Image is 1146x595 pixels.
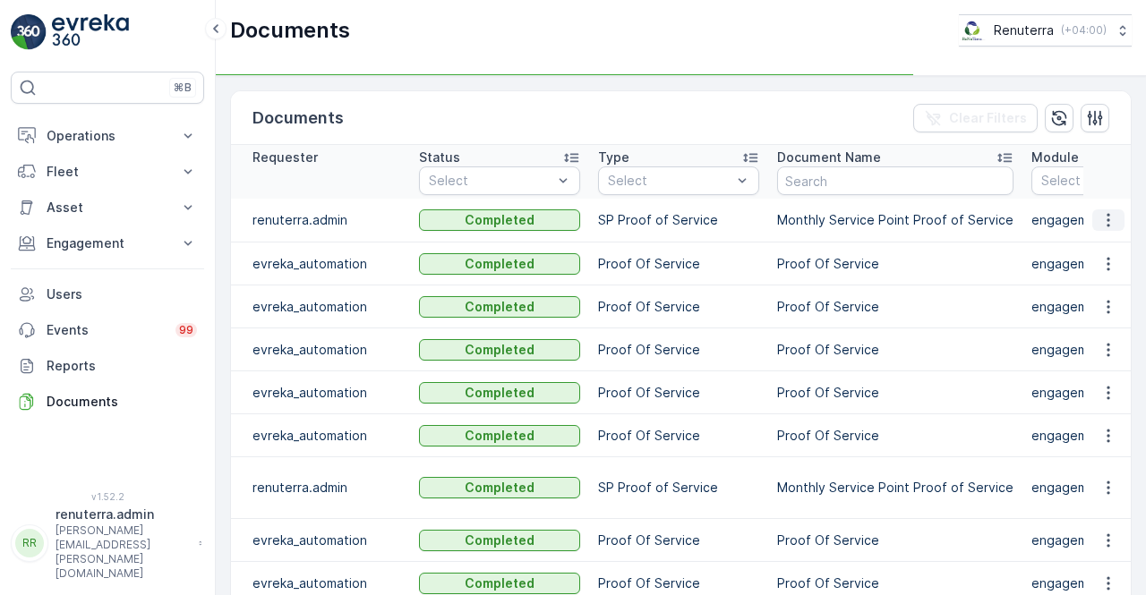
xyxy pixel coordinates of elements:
[777,479,1013,497] p: Monthly Service Point Proof of Service
[11,384,204,420] a: Documents
[777,298,1013,316] p: Proof Of Service
[252,298,401,316] p: evreka_automation
[465,298,535,316] p: Completed
[777,384,1013,402] p: Proof Of Service
[1031,149,1079,166] p: Module
[252,149,318,166] p: Requester
[419,296,580,318] button: Completed
[252,574,401,592] p: evreka_automation
[419,253,580,275] button: Completed
[252,531,401,549] p: evreka_automation
[11,506,204,581] button: RRrenuterra.admin[PERSON_NAME][EMAIL_ADDRESS][PERSON_NAME][DOMAIN_NAME]
[419,149,460,166] p: Status
[598,531,759,549] p: Proof Of Service
[11,348,204,384] a: Reports
[465,255,535,273] p: Completed
[47,234,168,252] p: Engagement
[11,225,204,261] button: Engagement
[174,81,192,95] p: ⌘B
[11,154,204,190] button: Fleet
[994,21,1054,39] p: Renuterra
[419,382,580,404] button: Completed
[179,323,193,337] p: 99
[465,384,535,402] p: Completed
[11,118,204,154] button: Operations
[598,149,629,166] p: Type
[465,479,535,497] p: Completed
[777,574,1013,592] p: Proof Of Service
[598,341,759,359] p: Proof Of Service
[252,211,401,229] p: renuterra.admin
[598,211,759,229] p: SP Proof of Service
[419,530,580,551] button: Completed
[419,573,580,594] button: Completed
[230,16,350,45] p: Documents
[11,312,204,348] a: Events99
[465,211,535,229] p: Completed
[47,285,197,303] p: Users
[429,172,552,190] p: Select
[777,149,881,166] p: Document Name
[777,341,1013,359] p: Proof Of Service
[598,427,759,445] p: Proof Of Service
[419,425,580,446] button: Completed
[959,21,987,40] img: Screenshot_2024-07-26_at_13.33.01.png
[11,276,204,312] a: Users
[777,211,1013,229] p: Monthly Service Point Proof of Service
[777,531,1013,549] p: Proof Of Service
[252,341,401,359] p: evreka_automation
[465,574,535,592] p: Completed
[11,190,204,225] button: Asset
[52,14,129,50] img: logo_light-DOdMpM7g.png
[959,14,1132,47] button: Renuterra(+04:00)
[598,384,759,402] p: Proof Of Service
[608,172,731,190] p: Select
[777,166,1013,195] input: Search
[47,199,168,217] p: Asset
[419,477,580,498] button: Completed
[598,255,759,273] p: Proof Of Service
[949,109,1027,127] p: Clear Filters
[56,506,190,523] p: renuterra.admin
[47,393,197,411] p: Documents
[47,357,197,375] p: Reports
[15,529,44,557] div: RR
[11,491,204,502] span: v 1.52.2
[252,427,401,445] p: evreka_automation
[47,321,165,339] p: Events
[777,255,1013,273] p: Proof Of Service
[419,339,580,361] button: Completed
[252,106,344,131] p: Documents
[11,14,47,50] img: logo
[598,574,759,592] p: Proof Of Service
[598,298,759,316] p: Proof Of Service
[252,384,401,402] p: evreka_automation
[56,523,190,581] p: [PERSON_NAME][EMAIL_ADDRESS][PERSON_NAME][DOMAIN_NAME]
[252,479,401,497] p: renuterra.admin
[465,531,535,549] p: Completed
[252,255,401,273] p: evreka_automation
[913,104,1038,132] button: Clear Filters
[465,427,535,445] p: Completed
[47,163,168,181] p: Fleet
[419,209,580,231] button: Completed
[598,479,759,497] p: SP Proof of Service
[1061,23,1107,38] p: ( +04:00 )
[47,127,168,145] p: Operations
[777,427,1013,445] p: Proof Of Service
[465,341,535,359] p: Completed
